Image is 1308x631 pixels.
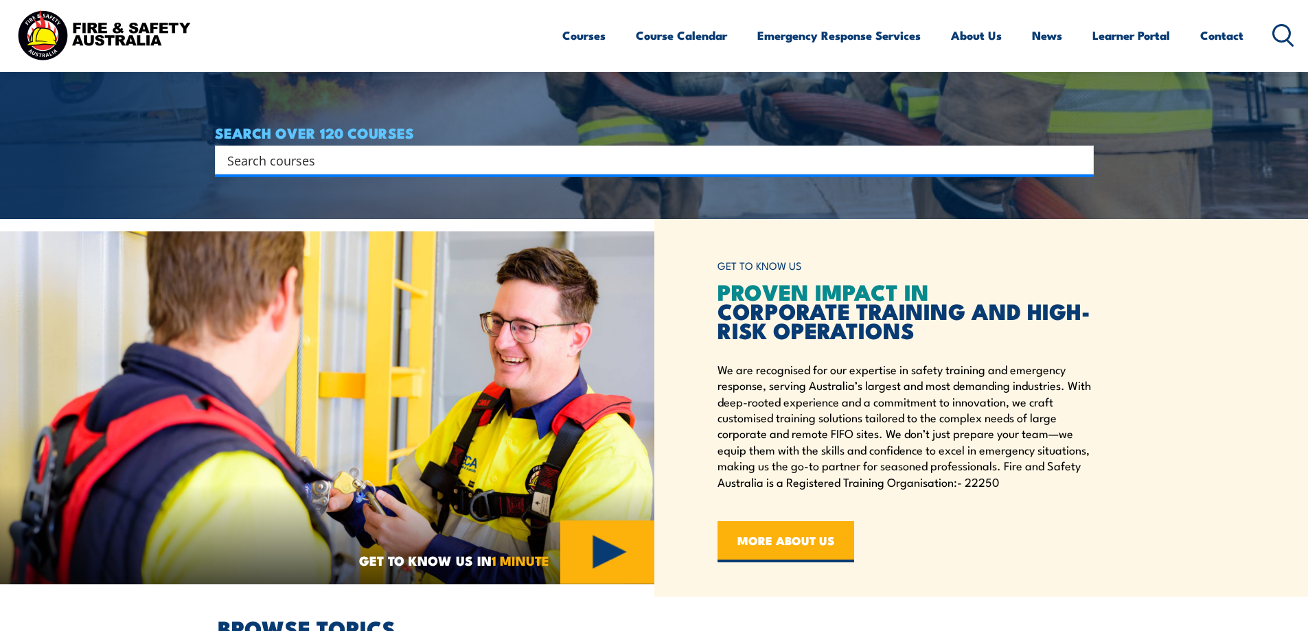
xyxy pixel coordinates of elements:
[215,125,1094,140] h4: SEARCH OVER 120 COURSES
[718,521,854,562] a: MORE ABOUT US
[492,550,549,570] strong: 1 MINUTE
[562,17,606,54] a: Courses
[1032,17,1062,54] a: News
[227,150,1064,170] input: Search input
[718,274,929,308] span: PROVEN IMPACT IN
[636,17,727,54] a: Course Calendar
[1070,150,1089,170] button: Search magnifier button
[1092,17,1170,54] a: Learner Portal
[1200,17,1243,54] a: Contact
[757,17,921,54] a: Emergency Response Services
[718,253,1094,279] h6: GET TO KNOW US
[951,17,1002,54] a: About Us
[718,282,1094,339] h2: CORPORATE TRAINING AND HIGH-RISK OPERATIONS
[718,361,1094,490] p: We are recognised for our expertise in safety training and emergency response, serving Australia’...
[230,150,1066,170] form: Search form
[359,554,549,566] span: GET TO KNOW US IN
